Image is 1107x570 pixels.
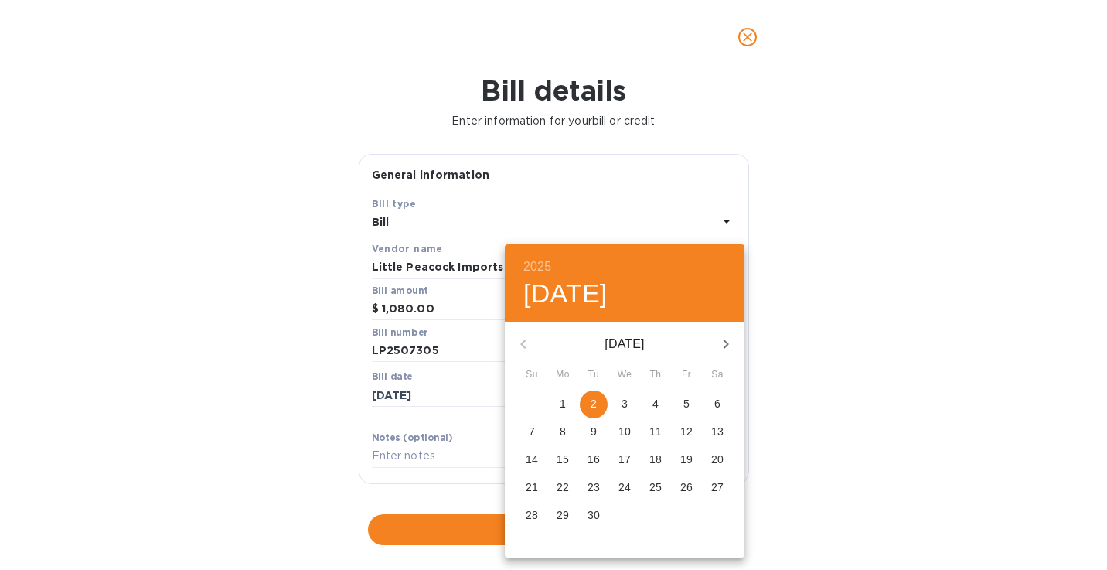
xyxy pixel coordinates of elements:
[526,480,538,495] p: 21
[580,418,608,446] button: 9
[673,446,700,474] button: 19
[518,474,546,502] button: 21
[611,391,639,418] button: 3
[542,335,707,353] p: [DATE]
[703,391,731,418] button: 6
[611,446,639,474] button: 17
[591,424,597,439] p: 9
[588,507,600,523] p: 30
[549,446,577,474] button: 15
[529,424,535,439] p: 7
[518,446,546,474] button: 14
[642,418,669,446] button: 11
[518,502,546,530] button: 28
[557,452,569,467] p: 15
[580,391,608,418] button: 2
[618,424,631,439] p: 10
[549,367,577,383] span: Mo
[580,446,608,474] button: 16
[518,367,546,383] span: Su
[703,367,731,383] span: Sa
[642,367,669,383] span: Th
[642,474,669,502] button: 25
[549,391,577,418] button: 1
[588,480,600,495] p: 23
[680,424,693,439] p: 12
[580,502,608,530] button: 30
[611,474,639,502] button: 24
[549,502,577,530] button: 29
[618,452,631,467] p: 17
[673,367,700,383] span: Fr
[642,446,669,474] button: 18
[588,452,600,467] p: 16
[557,507,569,523] p: 29
[580,367,608,383] span: Tu
[714,396,720,411] p: 6
[518,418,546,446] button: 7
[523,278,608,310] button: [DATE]
[618,480,631,495] p: 24
[649,480,662,495] p: 25
[642,391,669,418] button: 4
[622,396,628,411] p: 3
[673,391,700,418] button: 5
[680,452,693,467] p: 19
[611,418,639,446] button: 10
[703,474,731,502] button: 27
[549,474,577,502] button: 22
[580,474,608,502] button: 23
[711,452,724,467] p: 20
[649,452,662,467] p: 18
[549,418,577,446] button: 8
[560,396,566,411] p: 1
[673,474,700,502] button: 26
[557,480,569,495] p: 22
[683,396,690,411] p: 5
[652,396,659,411] p: 4
[680,480,693,495] p: 26
[611,367,639,383] span: We
[523,256,551,278] button: 2025
[591,396,597,411] p: 2
[526,452,538,467] p: 14
[649,424,662,439] p: 11
[526,507,538,523] p: 28
[711,424,724,439] p: 13
[673,418,700,446] button: 12
[703,446,731,474] button: 20
[711,480,724,495] p: 27
[560,424,566,439] p: 8
[703,418,731,446] button: 13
